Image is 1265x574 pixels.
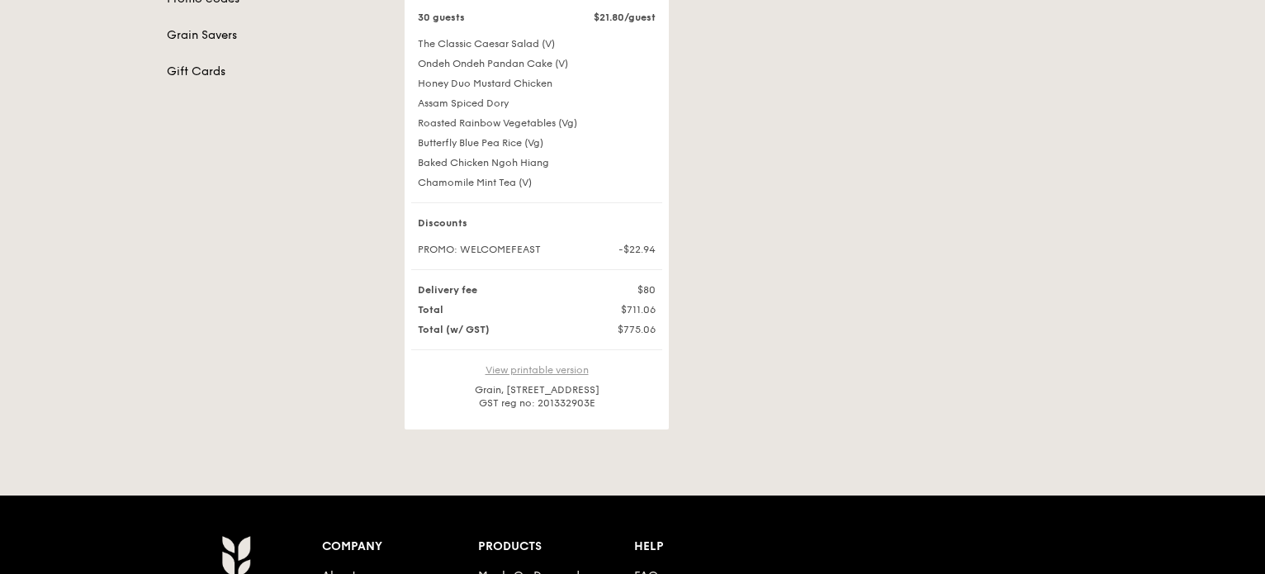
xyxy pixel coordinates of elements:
a: Grain Savers [167,27,385,44]
strong: Total [418,304,443,315]
div: Discounts [408,216,666,230]
div: Products [478,535,634,558]
a: View printable version [486,364,589,376]
div: Butterfly Blue Pea Rice (Vg) [408,136,666,149]
div: $775.06 [580,323,666,336]
strong: Total (w/ GST) [418,324,490,335]
div: 30 guests [408,11,580,24]
div: PROMO: WELCOMEFEAST [408,243,580,256]
div: -$22.94 [580,243,666,256]
div: Company [322,535,478,558]
a: Gift Cards [167,64,385,80]
div: Roasted Rainbow Vegetables (Vg) [408,116,666,130]
div: Baked Chicken Ngoh Hiang [408,156,666,169]
div: The Classic Caesar Salad (V) [408,37,666,50]
div: Assam Spiced Dory [408,97,666,110]
div: $711.06 [580,303,666,316]
div: $80 [580,283,666,296]
div: Chamomile Mint Tea (V) [408,176,666,189]
div: Ondeh Ondeh Pandan Cake (V) [408,57,666,70]
div: Help [634,535,790,558]
div: Grain, [STREET_ADDRESS] GST reg no: 201332903E [411,383,662,410]
div: Honey Duo Mustard Chicken [408,77,666,90]
strong: Delivery fee [418,284,477,296]
div: $21.80/guest [580,11,666,24]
